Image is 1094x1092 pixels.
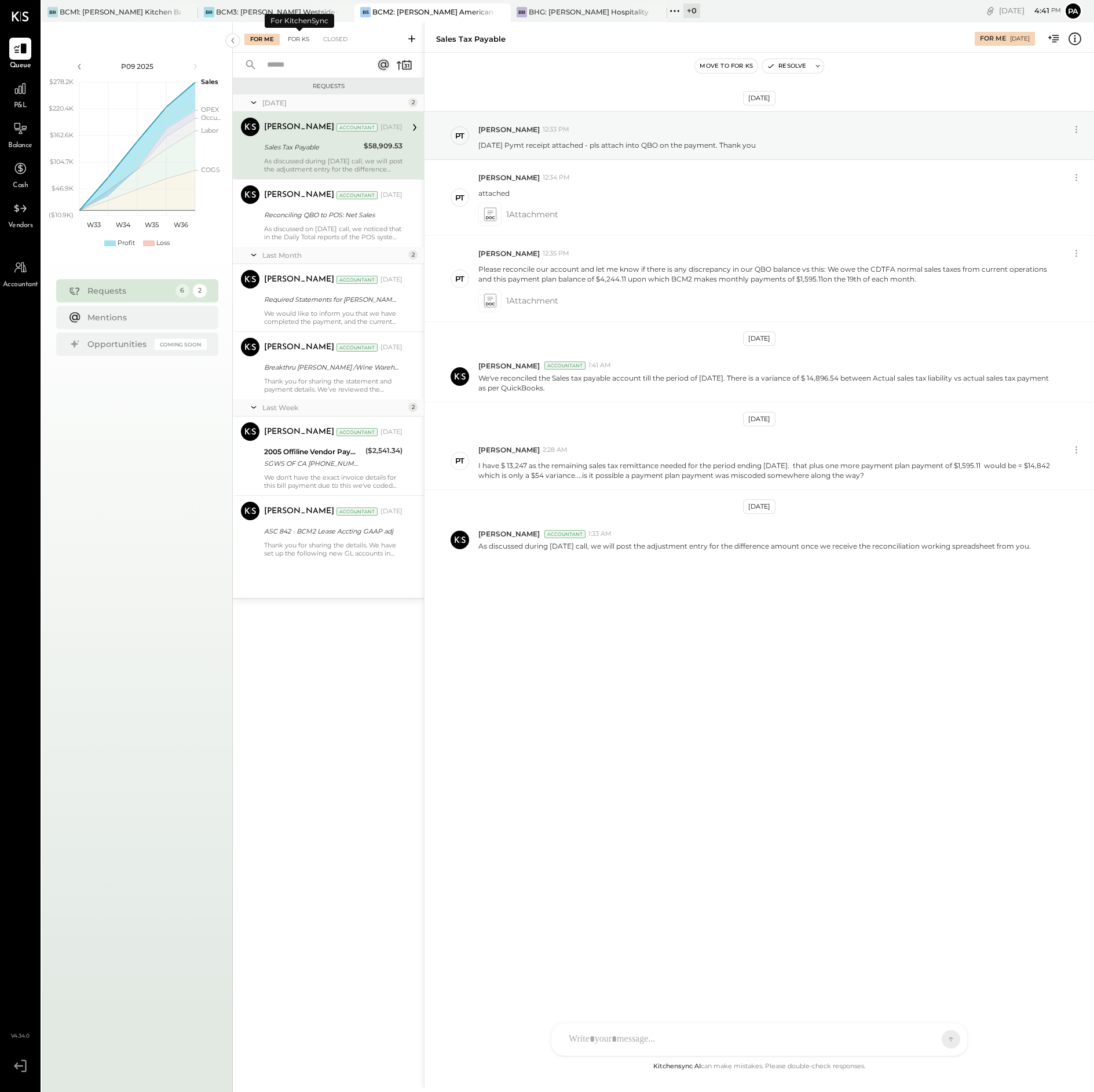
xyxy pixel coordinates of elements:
span: 1:33 AM [588,529,612,539]
text: $46.9K [52,184,74,192]
text: COGS [201,166,220,174]
a: P&L [1,78,40,111]
div: As discussed during [DATE] call, we will post the adjustment entry for the difference amount once... [264,157,403,173]
span: Accountant [3,280,38,290]
a: Balance [1,118,40,151]
div: [PERSON_NAME] [264,342,334,353]
div: Sales Tax Payable [436,34,506,45]
div: BS [360,7,371,17]
div: [PERSON_NAME] [264,274,334,286]
div: BCM2: [PERSON_NAME] American Cooking [372,7,493,17]
div: Accountant [336,428,378,436]
div: Last Week [262,403,405,412]
div: [DATE] [743,331,775,346]
div: We would like to inform you that we have completed the payment, and the current balance for this ... [264,309,403,326]
span: [PERSON_NAME] [478,529,540,539]
p: We've reconciled the Sales tax payable account till the period of [DATE]. There is a variance of ... [478,373,1055,393]
div: Requests [87,285,170,297]
div: Closed [317,34,353,45]
div: Loss [156,239,170,248]
div: [DATE] [743,91,775,105]
div: 6 [175,284,189,298]
div: ASC 842 - BCM2 Lease Accting GAAP adj [264,525,399,537]
text: $162.6K [50,131,74,139]
text: ($10.9K) [49,211,74,219]
text: Sales [201,78,218,86]
text: $104.7K [50,158,74,166]
div: P09 2025 [88,61,186,71]
div: Opportunities [87,338,149,350]
div: Sales Tax Payable [264,141,360,153]
a: Cash [1,158,40,191]
div: Last Month [262,250,405,260]
div: PT [455,192,464,203]
span: 1 Attachment [506,289,558,312]
div: BR [47,7,58,17]
div: Accountant [544,361,586,370]
span: P&L [14,101,27,111]
text: OPEX [201,105,219,114]
div: 2 [408,250,418,260]
p: attached [478,188,510,198]
div: As discussed on [DATE] call, we noticed that in the Daily Total reports of the POS system, the re... [264,225,403,241]
div: Accountant [336,344,378,352]
div: [PERSON_NAME] [264,189,334,201]
text: W33 [87,221,101,229]
text: $220.4K [49,104,74,112]
div: [DATE] [380,123,403,132]
div: For KitchenSync [265,14,334,28]
div: BCM3: [PERSON_NAME] Westside Grill [216,7,337,17]
div: Mentions [87,312,201,323]
div: Coming Soon [155,339,207,350]
div: Reconciling QBO to POS: Net Sales [264,209,399,221]
div: Accountant [336,123,378,132]
div: Accountant [544,530,586,538]
a: Vendors [1,198,40,231]
span: Balance [8,141,32,151]
button: Resolve [762,59,811,73]
div: For Me [244,34,280,45]
div: SGWS OF CA [PHONE_NUMBER] FL305-625-4171 [264,458,362,469]
div: $58,909.53 [364,140,403,152]
div: 2005 Offiline Vendor Payments [264,446,362,458]
span: [PERSON_NAME] [478,249,540,258]
div: [PERSON_NAME] [264,122,334,133]
div: PT [455,130,464,141]
text: W34 [115,221,130,229]
span: Cash [13,181,28,191]
div: [PERSON_NAME] [264,506,334,517]
div: [DATE] [380,507,403,516]
span: 12:35 PM [543,249,569,258]
div: BR [204,7,214,17]
p: [DATE] Pymt receipt attached - pls attach into QBO on the payment. Thank you [478,140,756,150]
div: Profit [118,239,135,248]
text: Occu... [201,114,221,122]
text: Labor [201,126,218,134]
div: For Me [980,34,1006,43]
div: BCM1: [PERSON_NAME] Kitchen Bar Market [60,7,181,17]
div: [DATE] [380,428,403,437]
div: Accountant [336,507,378,516]
span: 12:34 PM [543,173,570,182]
div: PT [455,273,464,284]
span: 1:41 AM [588,361,611,370]
a: Accountant [1,257,40,290]
div: [DATE] [743,412,775,426]
button: Move to for ks [695,59,758,73]
div: [DATE] [380,343,403,352]
div: Thank you for sharing the statement and payment details. We’ve reviewed the Vendor Portal and sta... [264,377,403,393]
div: 2 [193,284,207,298]
div: [PERSON_NAME] [264,426,334,438]
span: [PERSON_NAME] [478,125,540,134]
text: W36 [173,221,188,229]
div: BB [517,7,527,17]
span: 12:33 PM [543,125,569,134]
div: PT [455,455,464,466]
div: We don't have the exact invoice details for this bill payment due to this we've coded this paymen... [264,473,403,490]
div: 2 [408,403,418,412]
div: [DATE] [262,98,405,108]
p: Please reconcile our account and let me know if there is any discrepancy in our QBO balance vs th... [478,264,1055,284]
span: Queue [10,61,31,71]
div: Requests [239,82,418,90]
span: 1 Attachment [506,203,558,226]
